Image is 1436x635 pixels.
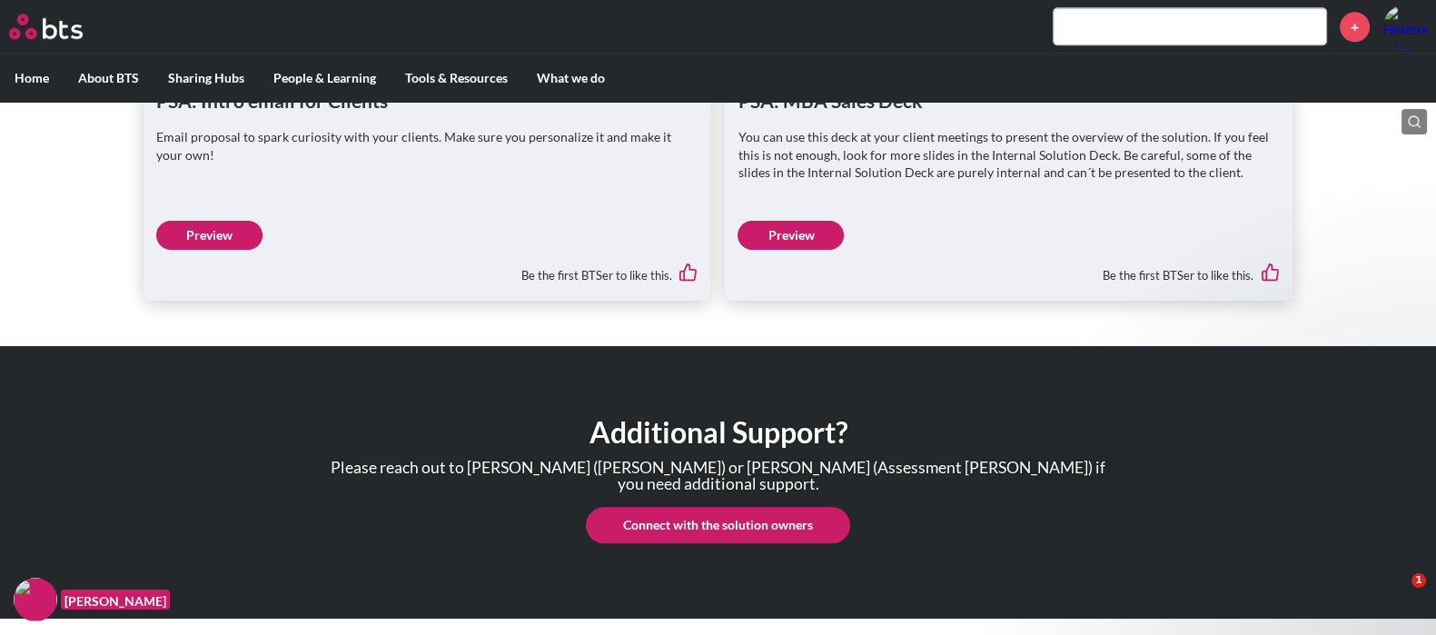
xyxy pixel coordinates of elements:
span: 1 [1411,573,1426,588]
a: Profile [1383,5,1427,48]
label: About BTS [64,55,154,102]
img: F [14,578,57,621]
div: Be the first BTSer to like this. [156,250,698,288]
img: BTS Logo [9,14,83,39]
figcaption: [PERSON_NAME] [61,590,170,610]
label: What we do [522,55,619,102]
a: + [1340,12,1370,42]
p: You can use this deck at your client meetings to present the overview of the solution. If you fee... [738,128,1279,182]
p: Please reach out to [PERSON_NAME] ([PERSON_NAME]) or [PERSON_NAME] (Assessment [PERSON_NAME]) if ... [326,460,1109,491]
label: Tools & Resources [391,55,522,102]
a: Go home [9,14,116,39]
label: Sharing Hubs [154,55,259,102]
img: Helena Woodcock [1383,5,1427,48]
a: Preview [738,221,844,250]
a: Preview [156,221,262,250]
div: Be the first BTSer to like this. [738,250,1279,288]
p: Email proposal to spark curiosity with your clients. Make sure you personalize it and make it you... [156,128,698,164]
iframe: Intercom live chat [1374,573,1418,617]
h1: Additional Support? [229,412,1208,453]
label: People & Learning [259,55,391,102]
iframe: Intercom notifications message [1073,246,1436,586]
a: Connect with the solution owners [586,507,850,543]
